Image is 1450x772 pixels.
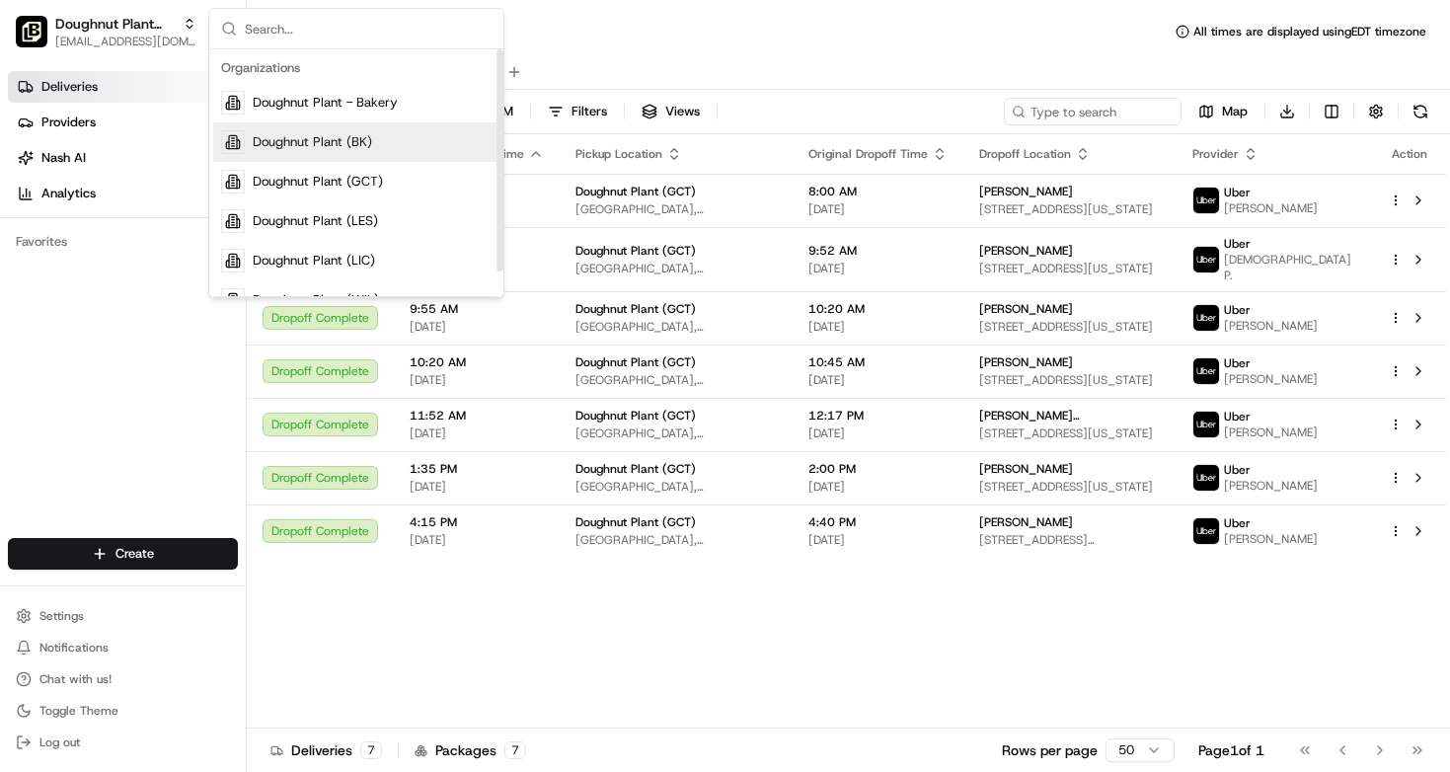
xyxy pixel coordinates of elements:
[1224,531,1318,547] span: [PERSON_NAME]
[808,243,948,259] span: 9:52 AM
[41,149,86,167] span: Nash AI
[270,740,382,760] div: Deliveries
[39,703,118,719] span: Toggle Theme
[16,16,47,47] img: Doughnut Plant (GCT)
[8,634,238,661] button: Notifications
[159,278,325,314] a: 💻API Documentation
[979,461,1073,477] span: [PERSON_NAME]
[808,372,948,388] span: [DATE]
[41,78,98,96] span: Deliveries
[410,514,544,530] span: 4:15 PM
[1193,358,1219,384] img: uber-new-logo.jpeg
[410,461,544,477] span: 1:35 PM
[1224,252,1357,283] span: [DEMOGRAPHIC_DATA] P.
[808,461,948,477] span: 2:00 PM
[575,408,696,424] span: Doughnut Plant (GCT)
[245,9,492,48] input: Search...
[55,14,175,34] button: Doughnut Plant (GCT)
[808,479,948,495] span: [DATE]
[1222,103,1248,120] span: Map
[41,114,96,131] span: Providers
[808,184,948,199] span: 8:00 AM
[139,334,239,349] a: Powered byPylon
[808,146,928,162] span: Original Dropoff Time
[1224,462,1251,478] span: Uber
[1198,740,1264,760] div: Page 1 of 1
[665,103,700,120] span: Views
[20,288,36,304] div: 📗
[979,184,1073,199] span: [PERSON_NAME]
[39,734,80,750] span: Log out
[8,538,238,570] button: Create
[1224,302,1251,318] span: Uber
[979,479,1161,495] span: [STREET_ADDRESS][US_STATE]
[575,201,777,217] span: [GEOGRAPHIC_DATA], [STREET_ADDRESS][US_STATE]
[39,608,84,624] span: Settings
[8,697,238,725] button: Toggle Theme
[1224,200,1318,216] span: [PERSON_NAME]
[8,71,246,103] a: Deliveries
[575,184,696,199] span: Doughnut Plant (GCT)
[115,545,154,563] span: Create
[67,189,324,208] div: Start new chat
[979,425,1161,441] span: [STREET_ADDRESS][US_STATE]
[979,532,1161,548] span: [STREET_ADDRESS][PERSON_NAME][US_STATE]
[12,278,159,314] a: 📗Knowledge Base
[575,514,696,530] span: Doughnut Plant (GCT)
[808,408,948,424] span: 12:17 PM
[55,34,196,49] button: [EMAIL_ADDRESS][DOMAIN_NAME]
[410,319,544,335] span: [DATE]
[410,479,544,495] span: [DATE]
[20,189,55,224] img: 1736555255976-a54dd68f-1ca7-489b-9aae-adbdc363a1c4
[1224,355,1251,371] span: Uber
[187,286,317,306] span: API Documentation
[51,127,326,148] input: Clear
[167,288,183,304] div: 💻
[808,514,948,530] span: 4:40 PM
[415,740,526,760] div: Packages
[979,243,1073,259] span: [PERSON_NAME]
[1224,478,1318,494] span: [PERSON_NAME]
[8,8,204,55] button: Doughnut Plant (GCT)Doughnut Plant (GCT)[EMAIL_ADDRESS][DOMAIN_NAME]
[1002,740,1098,760] p: Rows per page
[1004,98,1182,125] input: Type to search
[808,301,948,317] span: 10:20 AM
[572,103,607,120] span: Filters
[575,261,777,276] span: [GEOGRAPHIC_DATA], [STREET_ADDRESS][US_STATE]
[575,532,777,548] span: [GEOGRAPHIC_DATA], [STREET_ADDRESS][US_STATE]
[979,301,1073,317] span: [PERSON_NAME]
[979,201,1161,217] span: [STREET_ADDRESS][US_STATE]
[67,208,250,224] div: We're available if you need us!
[808,261,948,276] span: [DATE]
[410,425,544,441] span: [DATE]
[808,354,948,370] span: 10:45 AM
[1193,518,1219,544] img: uber-new-logo.jpeg
[20,20,59,59] img: Nash
[979,514,1073,530] span: [PERSON_NAME]
[808,201,948,217] span: [DATE]
[410,301,544,317] span: 9:55 AM
[979,146,1071,162] span: Dropoff Location
[8,142,246,174] a: Nash AI
[1224,515,1251,531] span: Uber
[39,671,112,687] span: Chat with us!
[1192,146,1239,162] span: Provider
[575,354,696,370] span: Doughnut Plant (GCT)
[979,408,1161,424] span: [PERSON_NAME] [PERSON_NAME]
[8,602,238,630] button: Settings
[1224,185,1251,200] span: Uber
[20,79,359,111] p: Welcome 👋
[575,372,777,388] span: [GEOGRAPHIC_DATA], [STREET_ADDRESS][US_STATE]
[8,729,238,756] button: Log out
[979,319,1161,335] span: [STREET_ADDRESS][US_STATE]
[575,301,696,317] span: Doughnut Plant (GCT)
[575,461,696,477] span: Doughnut Plant (GCT)
[8,665,238,693] button: Chat with us!
[8,178,246,209] a: Analytics
[410,532,544,548] span: [DATE]
[253,173,383,191] span: Doughnut Plant (GCT)
[808,532,948,548] span: [DATE]
[41,185,96,202] span: Analytics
